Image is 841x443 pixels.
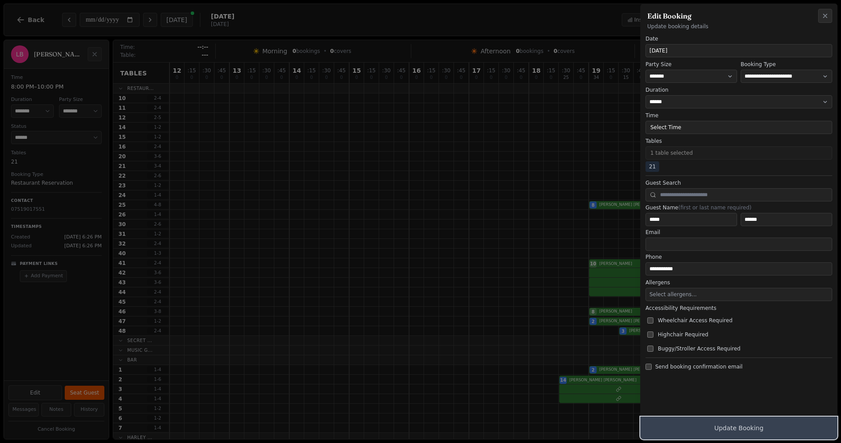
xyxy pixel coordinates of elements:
span: Send booking confirmation email [655,363,742,370]
input: Buggy/Stroller Access Required [647,346,653,352]
label: Date [646,35,832,42]
p: Update booking details [647,23,830,30]
button: [DATE] [646,44,832,57]
span: 21 [646,161,659,172]
button: Update Booking [640,417,837,439]
span: (first or last name required) [678,205,751,211]
label: Booking Type [741,61,832,68]
input: Send booking confirmation email [646,364,652,370]
label: Phone [646,253,832,261]
span: Highchair Required [658,331,708,338]
label: Allergens [646,279,832,286]
h2: Edit Booking [647,11,830,21]
input: Highchair Required [647,331,653,338]
span: Select allergens... [649,291,697,298]
span: Wheelchair Access Required [658,317,733,324]
input: Wheelchair Access Required [647,317,653,324]
label: Guest Search [646,179,832,186]
label: Tables [646,138,832,145]
button: Select Time [646,121,832,134]
span: Buggy/Stroller Access Required [658,345,741,352]
button: Select allergens... [646,288,832,301]
label: Time [646,112,832,119]
label: Duration [646,86,832,93]
button: 1 table selected [646,146,832,160]
label: Guest Name [646,204,832,211]
label: Party Size [646,61,737,68]
label: Email [646,229,832,236]
label: Accessibility Requirements [646,305,832,312]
